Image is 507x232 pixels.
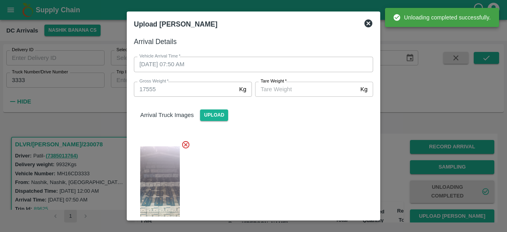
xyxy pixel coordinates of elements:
label: Vehicle Arrival Time [139,53,181,59]
div: Unloading completed successfully. [393,10,491,25]
span: Upload [200,109,228,121]
label: Gross Weight [139,78,169,84]
label: Tare Weight [261,78,287,84]
input: Choose date, selected date is Oct 8, 2025 [134,57,368,72]
p: Arrival Truck Images [140,111,194,119]
h6: Arrival Details [134,36,373,47]
p: Kg [360,85,368,94]
input: Gross Weight [134,82,236,97]
input: Tare Weight [255,82,357,97]
p: Kg [239,85,246,94]
b: Upload [PERSON_NAME] [134,20,217,28]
